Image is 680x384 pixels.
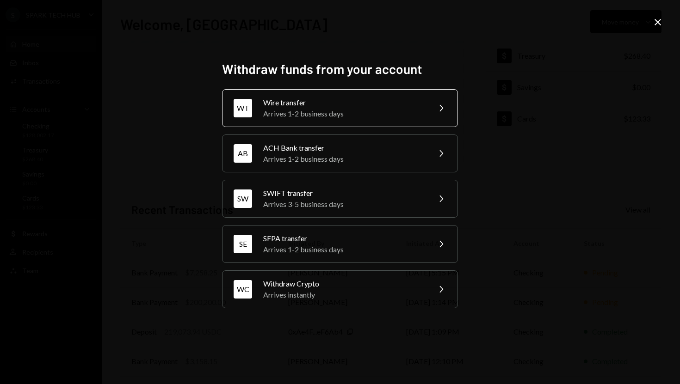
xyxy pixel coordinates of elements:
[263,244,424,255] div: Arrives 1-2 business days
[234,144,252,163] div: AB
[222,134,458,172] button: ABACH Bank transferArrives 1-2 business days
[263,153,424,165] div: Arrives 1-2 business days
[263,199,424,210] div: Arrives 3-5 business days
[263,108,424,119] div: Arrives 1-2 business days
[263,278,424,289] div: Withdraw Crypto
[234,99,252,117] div: WT
[222,180,458,218] button: SWSWIFT transferArrives 3-5 business days
[234,280,252,299] div: WC
[234,189,252,208] div: SW
[234,235,252,253] div: SE
[263,188,424,199] div: SWIFT transfer
[222,225,458,263] button: SESEPA transferArrives 1-2 business days
[263,142,424,153] div: ACH Bank transfer
[222,60,458,78] h2: Withdraw funds from your account
[222,270,458,308] button: WCWithdraw CryptoArrives instantly
[263,289,424,300] div: Arrives instantly
[263,97,424,108] div: Wire transfer
[263,233,424,244] div: SEPA transfer
[222,89,458,127] button: WTWire transferArrives 1-2 business days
